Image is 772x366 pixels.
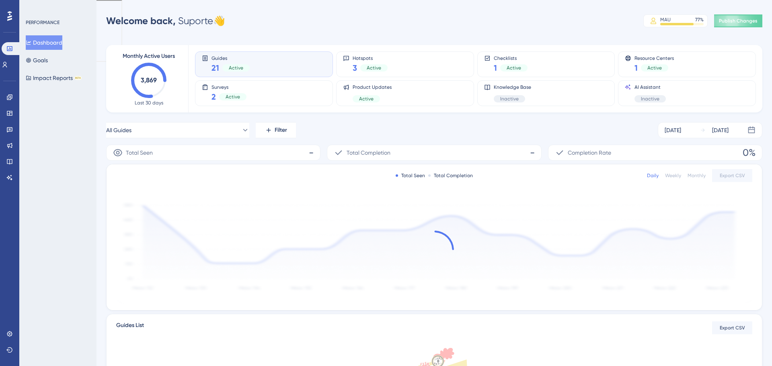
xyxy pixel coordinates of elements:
[26,35,62,50] button: Dashboard
[211,62,219,74] span: 21
[141,76,157,84] text: 3,869
[211,84,246,90] span: Surveys
[116,321,144,335] span: Guides List
[647,65,662,71] span: Active
[428,172,473,179] div: Total Completion
[353,55,388,61] span: Hotspots
[712,125,729,135] div: [DATE]
[634,62,638,74] span: 1
[135,100,163,106] span: Last 30 days
[714,14,762,27] button: Publish Changes
[106,15,176,27] span: Welcome back,
[641,96,659,102] span: Inactive
[367,65,381,71] span: Active
[353,84,392,90] span: Product Updates
[256,122,296,138] button: Filter
[211,55,250,61] span: Guides
[720,325,745,331] span: Export CSV
[695,16,704,23] div: 77 %
[494,62,497,74] span: 1
[530,146,535,159] span: -
[106,14,225,27] div: Suporte 👋
[353,62,357,74] span: 3
[568,148,611,157] span: Completion Rate
[647,172,659,179] div: Daily
[211,91,216,102] span: 2
[106,122,249,138] button: All Guides
[712,169,752,182] button: Export CSV
[688,172,706,179] div: Monthly
[634,55,674,61] span: Resource Centers
[660,16,671,23] div: MAU
[396,172,425,179] div: Total Seen
[126,148,153,157] span: Total Seen
[74,76,82,80] div: BETA
[347,148,390,157] span: Total Completion
[26,19,60,26] div: PERFORMANCE
[665,125,681,135] div: [DATE]
[359,96,374,102] span: Active
[226,94,240,100] span: Active
[634,84,666,90] span: AI Assistant
[26,53,48,67] button: Goals
[665,172,681,179] div: Weekly
[743,146,756,159] span: 0%
[500,96,519,102] span: Inactive
[494,55,528,61] span: Checklists
[26,71,82,85] button: Impact ReportsBETA
[229,65,243,71] span: Active
[106,125,131,135] span: All Guides
[507,65,521,71] span: Active
[494,84,531,90] span: Knowledge Base
[719,18,758,24] span: Publish Changes
[123,51,175,61] span: Monthly Active Users
[712,321,752,334] button: Export CSV
[275,125,287,135] span: Filter
[309,146,314,159] span: -
[720,172,745,179] span: Export CSV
